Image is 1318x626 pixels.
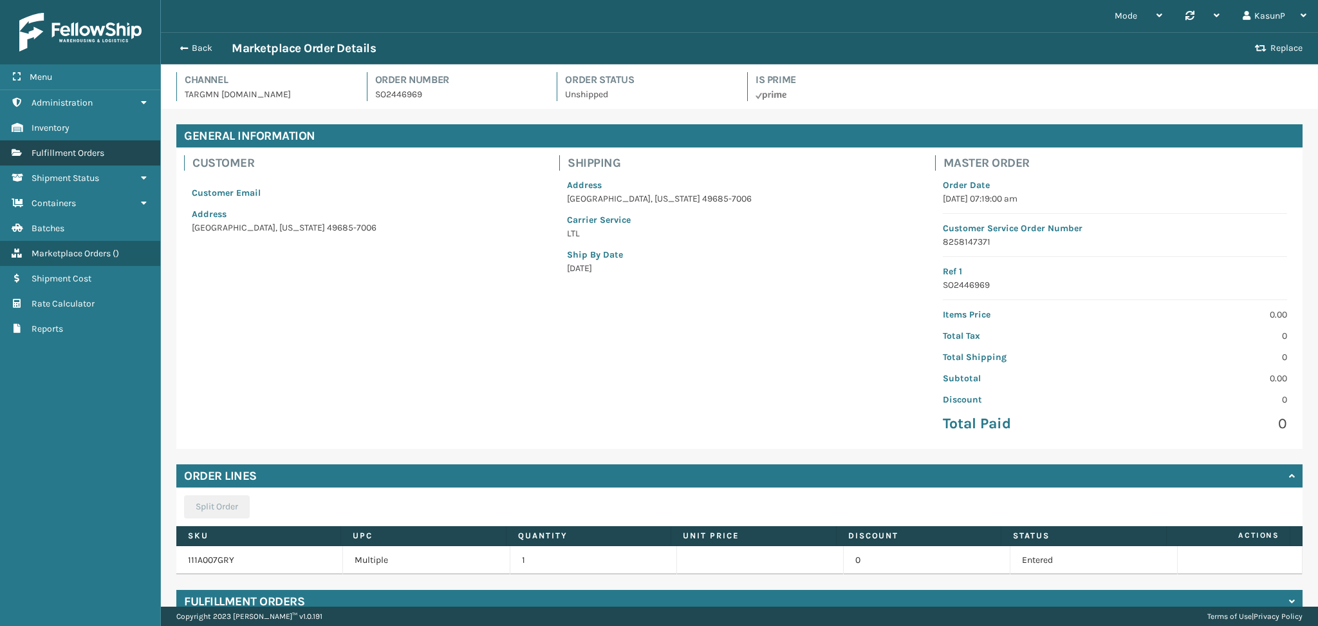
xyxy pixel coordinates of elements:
[185,88,351,101] p: TARGMN [DOMAIN_NAME]
[1251,43,1306,54] button: Replace
[567,227,911,240] p: LTL
[1207,612,1252,621] a: Terms of Use
[943,155,1295,171] h4: Master Order
[184,594,304,609] h4: Fulfillment Orders
[1122,414,1287,433] p: 0
[192,221,536,234] p: [GEOGRAPHIC_DATA] , [US_STATE] 49685-7006
[1122,308,1287,321] p: 0.00
[943,329,1108,343] p: Total Tax
[32,173,99,184] span: Shipment Status
[1171,525,1287,546] span: Actions
[353,530,494,542] label: UPC
[848,530,989,542] label: Discount
[943,393,1108,406] p: Discount
[375,72,542,88] h4: Order Number
[943,265,1287,278] p: Ref 1
[943,414,1108,433] p: Total Paid
[510,546,677,574] td: 1
[30,71,52,82] span: Menu
[343,546,510,574] td: Multiple
[565,88,732,101] p: Unshipped
[192,186,536,200] p: Customer Email
[19,13,142,52] img: logo
[1010,546,1177,574] td: Entered
[1115,10,1137,21] span: Mode
[232,41,376,56] h3: Marketplace Order Details
[943,178,1287,192] p: Order Date
[375,88,542,101] p: SO2446969
[192,155,544,171] h4: Customer
[567,248,911,261] p: Ship By Date
[943,278,1287,292] p: SO2446969
[568,155,919,171] h4: Shipping
[32,248,111,259] span: Marketplace Orders
[192,209,227,220] span: Address
[185,72,351,88] h4: Channel
[32,97,93,108] span: Administration
[176,607,322,626] p: Copyright 2023 [PERSON_NAME]™ v 1.0.191
[518,530,659,542] label: Quantity
[184,468,257,484] h4: Order Lines
[943,350,1108,364] p: Total Shipping
[756,72,922,88] h4: Is Prime
[1254,612,1303,621] a: Privacy Policy
[567,213,911,227] p: Carrier Service
[1122,329,1287,343] p: 0
[32,298,95,309] span: Rate Calculator
[1013,530,1154,542] label: Status
[32,273,91,284] span: Shipment Cost
[188,530,329,542] label: SKU
[943,372,1108,385] p: Subtotal
[32,323,63,334] span: Reports
[32,223,64,234] span: Batches
[184,495,250,518] button: Split Order
[32,122,70,133] span: Inventory
[844,546,1010,574] td: 0
[943,222,1287,235] p: Customer Service Order Number
[113,248,119,259] span: ( )
[565,72,732,88] h4: Order Status
[567,261,911,275] p: [DATE]
[567,192,911,205] p: [GEOGRAPHIC_DATA] , [US_STATE] 49685-7006
[567,180,602,191] span: Address
[1122,393,1287,406] p: 0
[1122,350,1287,364] p: 0
[1122,372,1287,385] p: 0.00
[943,308,1108,321] p: Items Price
[172,43,232,54] button: Back
[943,192,1287,205] p: [DATE] 07:19:00 am
[943,235,1287,249] p: 8258147371
[32,198,76,209] span: Containers
[683,530,824,542] label: Unit Price
[188,555,234,565] a: 111A007GRY
[1207,607,1303,626] div: |
[1255,44,1267,53] i: Replace
[32,147,104,158] span: Fulfillment Orders
[176,124,1303,147] h4: General Information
